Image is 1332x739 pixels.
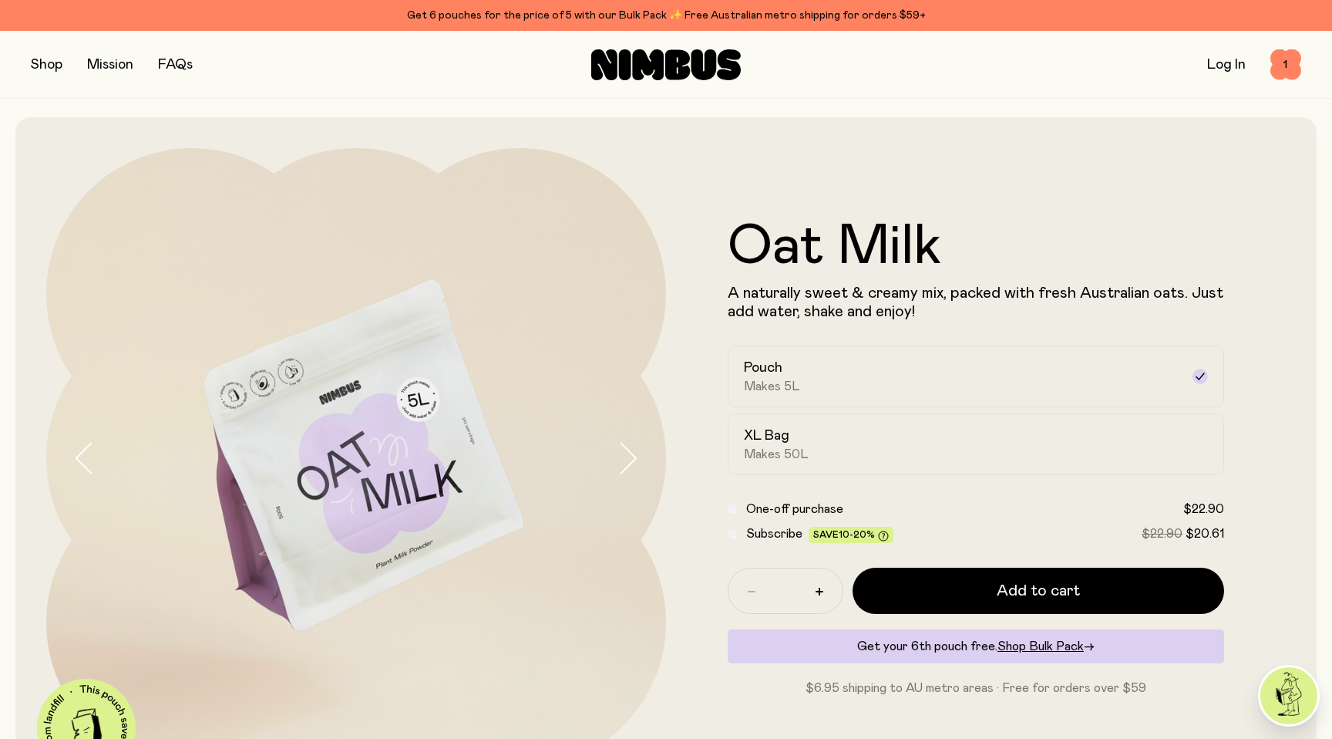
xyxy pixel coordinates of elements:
[728,284,1224,321] p: A naturally sweet & creamy mix, packed with fresh Australian oats. Just add water, shake and enjoy!
[746,528,802,540] span: Subscribe
[1186,528,1224,540] span: $20.61
[1142,528,1182,540] span: $22.90
[1183,503,1224,515] span: $22.90
[746,503,843,515] span: One-off purchase
[839,530,875,539] span: 10-20%
[728,629,1224,663] div: Get your 6th pouch free.
[813,530,889,542] span: Save
[728,219,1224,275] h1: Oat Milk
[744,359,782,377] h2: Pouch
[997,640,1095,653] a: Shop Bulk Pack→
[1260,667,1317,724] img: agent
[744,427,789,445] h2: XL Bag
[744,379,800,394] span: Makes 5L
[997,580,1080,602] span: Add to cart
[728,679,1224,697] p: $6.95 shipping to AU metro areas · Free for orders over $59
[744,447,809,462] span: Makes 50L
[158,58,193,72] a: FAQs
[853,568,1224,614] button: Add to cart
[87,58,133,72] a: Mission
[997,640,1084,653] span: Shop Bulk Pack
[31,6,1301,25] div: Get 6 pouches for the price of 5 with our Bulk Pack ✨ Free Australian metro shipping for orders $59+
[1270,49,1301,80] button: 1
[1207,58,1246,72] a: Log In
